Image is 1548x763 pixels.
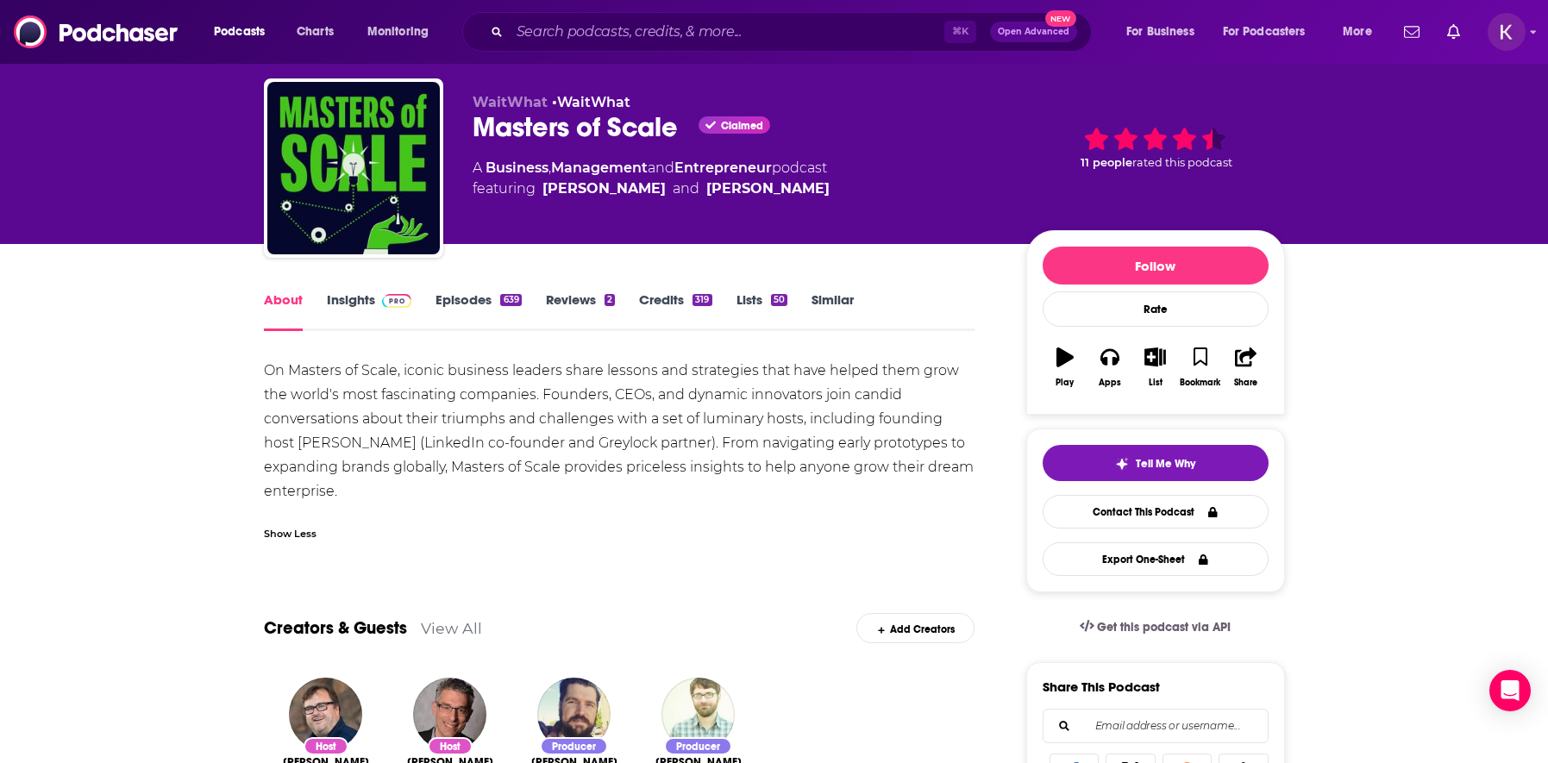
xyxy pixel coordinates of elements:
[1043,709,1269,743] div: Search followers
[1488,13,1526,51] button: Show profile menu
[473,158,830,199] div: A podcast
[421,619,482,637] a: View All
[1043,445,1269,481] button: tell me why sparkleTell Me Why
[1126,20,1194,44] span: For Business
[1087,336,1132,398] button: Apps
[1043,291,1269,327] div: Rate
[1180,378,1220,388] div: Bookmark
[1149,378,1163,388] div: List
[473,178,830,199] span: featuring
[214,20,265,44] span: Podcasts
[1081,156,1132,169] span: 11 people
[1489,670,1531,711] div: Open Intercom Messenger
[1057,710,1254,742] input: Email address or username...
[1056,378,1074,388] div: Play
[661,678,735,751] img: Chris McLeod
[1331,18,1394,46] button: open menu
[540,737,608,755] div: Producer
[289,678,362,751] img: Reid Hoffman
[413,678,486,751] img: Bob Safian
[1043,336,1087,398] button: Play
[1488,13,1526,51] span: Logged in as kwignall
[998,28,1069,36] span: Open Advanced
[664,737,732,755] div: Producer
[202,18,287,46] button: open menu
[537,678,611,751] img: Jordan McLeod
[1136,457,1195,471] span: Tell Me Why
[1223,20,1306,44] span: For Podcasters
[486,159,548,176] a: Business
[1043,679,1160,695] h3: Share This Podcast
[428,737,473,755] div: Host
[706,178,830,199] a: Bob Safian
[771,294,787,306] div: 50
[1440,17,1467,47] a: Show notifications dropdown
[1343,20,1372,44] span: More
[1045,10,1076,27] span: New
[736,291,787,331] a: Lists50
[721,122,763,130] span: Claimed
[1043,495,1269,528] a: Contact This Podcast
[1397,17,1426,47] a: Show notifications dropdown
[304,737,348,755] div: Host
[1132,336,1177,398] button: List
[382,294,412,308] img: Podchaser Pro
[605,294,615,306] div: 2
[264,617,407,639] a: Creators & Guests
[944,21,976,43] span: ⌘ K
[285,18,344,46] a: Charts
[1234,378,1257,388] div: Share
[479,12,1108,52] div: Search podcasts, credits, & more...
[856,613,975,643] div: Add Creators
[990,22,1077,42] button: Open AdvancedNew
[297,20,334,44] span: Charts
[1223,336,1268,398] button: Share
[1043,247,1269,285] button: Follow
[267,82,440,254] img: Masters of Scale
[473,94,548,110] span: WaitWhat
[551,159,648,176] a: Management
[1043,542,1269,576] button: Export One-Sheet
[812,291,854,331] a: Similar
[548,159,551,176] span: ,
[693,294,711,306] div: 319
[436,291,521,331] a: Episodes639
[1026,94,1285,201] div: 11 peoplerated this podcast
[1115,457,1129,471] img: tell me why sparkle
[674,159,772,176] a: Entrepreneur
[542,178,666,199] a: Reid Hoffman
[510,18,944,46] input: Search podcasts, credits, & more...
[648,159,674,176] span: and
[500,294,521,306] div: 639
[546,291,615,331] a: Reviews2
[264,291,303,331] a: About
[355,18,451,46] button: open menu
[367,20,429,44] span: Monitoring
[1066,606,1245,648] a: Get this podcast via API
[264,359,975,503] div: On Masters of Scale, iconic business leaders share lessons and strategies that have helped them g...
[1212,18,1331,46] button: open menu
[327,291,412,331] a: InsightsPodchaser Pro
[1488,13,1526,51] img: User Profile
[552,94,630,110] span: •
[639,291,711,331] a: Credits319
[1099,378,1121,388] div: Apps
[1114,18,1216,46] button: open menu
[557,94,630,110] a: WaitWhat
[673,178,699,199] span: and
[14,16,179,48] img: Podchaser - Follow, Share and Rate Podcasts
[1132,156,1232,169] span: rated this podcast
[1097,620,1231,635] span: Get this podcast via API
[1178,336,1223,398] button: Bookmark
